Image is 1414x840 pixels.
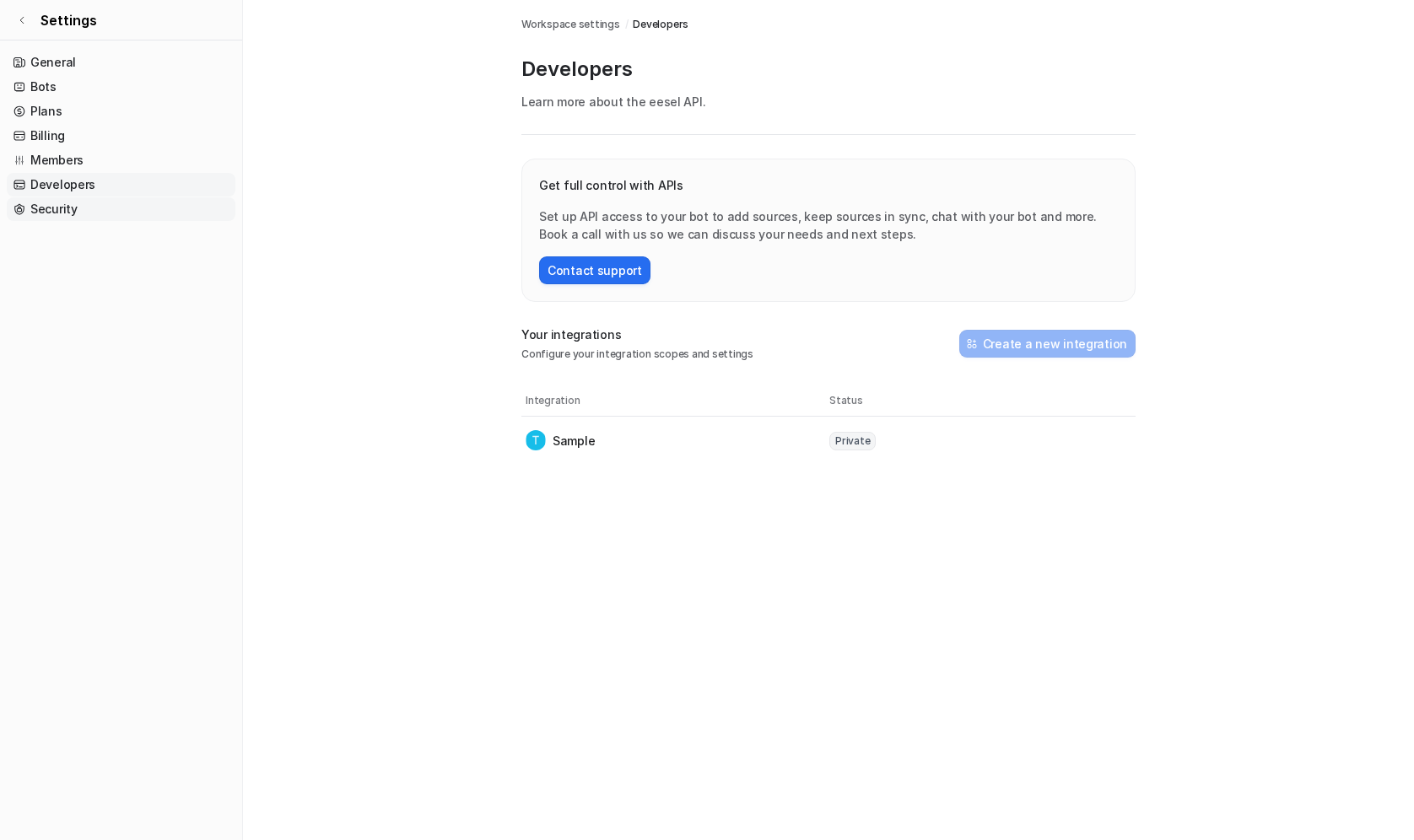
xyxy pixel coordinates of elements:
span: Learn more about the . [521,94,705,109]
p: Sample [553,432,595,450]
a: Plans [7,100,235,123]
a: Members [7,148,235,172]
a: Billing [7,124,235,148]
a: Workspace settings [521,17,620,32]
a: General [7,51,235,74]
a: Security [7,197,235,221]
p: Your integrations [521,326,753,343]
a: Developers [633,17,688,32]
button: Create a new integration [959,330,1136,358]
a: Developers [7,173,235,197]
a: Bots [7,75,235,99]
th: Integration [525,392,828,409]
span: / [625,17,629,32]
p: Set up API access to your bot to add sources, keep sources in sync, chat with your bot and more. ... [539,207,1118,243]
p: Get full control with APIs [539,176,1118,194]
p: Developers [521,56,1136,83]
button: Contact support [539,256,650,284]
h2: Create a new integration [983,335,1127,353]
th: Status [828,392,1132,409]
a: eesel API [649,94,702,109]
span: Private [829,432,876,450]
p: Configure your integration scopes and settings [521,347,753,362]
span: Settings [40,10,97,30]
